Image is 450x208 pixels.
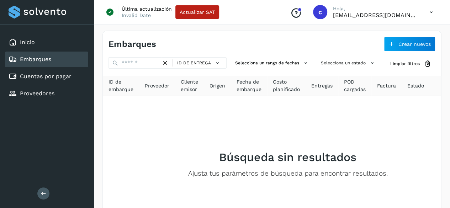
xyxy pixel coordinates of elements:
span: Cliente emisor [181,78,198,93]
p: Hola, [333,6,418,12]
div: Embarques [5,52,88,67]
p: Invalid Date [122,12,151,18]
div: Proveedores [5,86,88,101]
p: Última actualización [122,6,172,12]
span: Proveedor [145,82,169,90]
h2: Búsqueda sin resultados [219,150,356,164]
span: Entregas [311,82,333,90]
a: Embarques [20,56,51,63]
span: ID de embarque [108,78,133,93]
div: Cuentas por pagar [5,69,88,84]
span: POD cargadas [344,78,366,93]
button: Crear nuevos [384,37,435,52]
span: Limpiar filtros [390,60,420,67]
a: Cuentas por pagar [20,73,72,80]
p: carojas@niagarawater.com [333,12,418,18]
span: Origen [210,82,225,90]
button: ID de entrega [175,58,223,68]
span: ID de entrega [177,60,211,66]
span: Actualizar SAT [180,10,215,15]
a: Inicio [20,39,35,46]
h4: Embarques [108,39,156,49]
button: Selecciona un estado [318,57,379,69]
p: Ajusta tus parámetros de búsqueda para encontrar resultados. [188,170,388,178]
span: Crear nuevos [398,42,431,47]
button: Selecciona un rango de fechas [232,57,312,69]
span: Fecha de embarque [237,78,261,93]
span: Estado [407,82,424,90]
span: Factura [377,82,396,90]
button: Actualizar SAT [175,5,219,19]
a: Proveedores [20,90,54,97]
button: Limpiar filtros [385,57,437,70]
div: Inicio [5,34,88,50]
span: Costo planificado [273,78,300,93]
